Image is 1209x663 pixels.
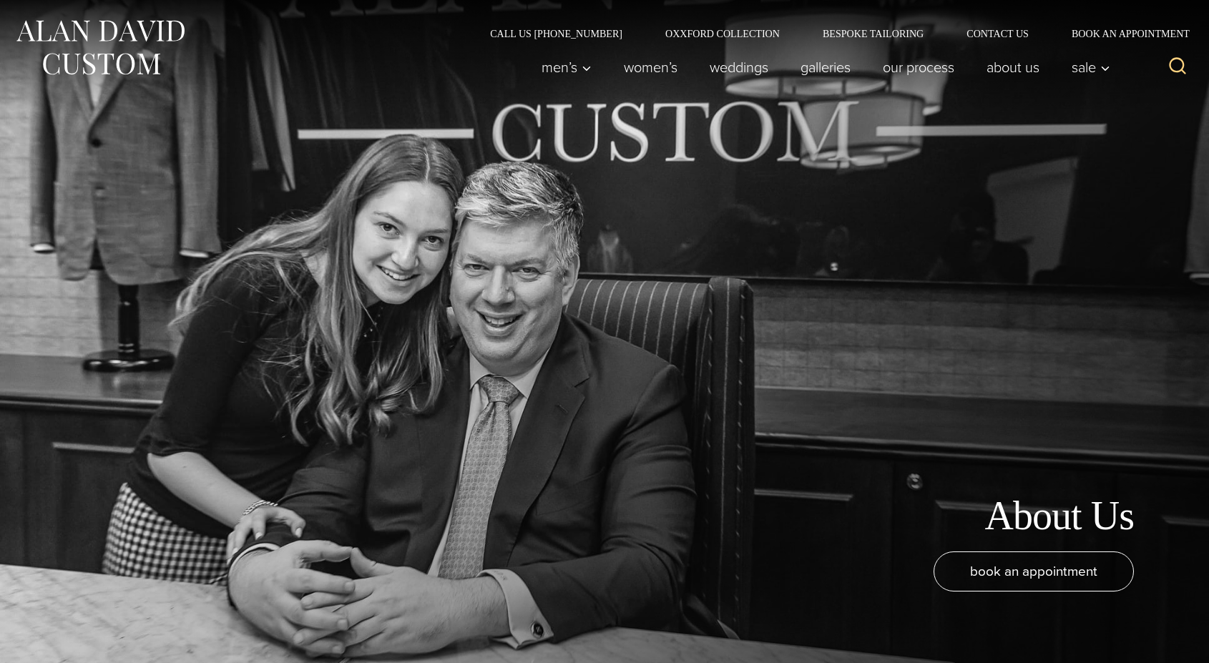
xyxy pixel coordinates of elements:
span: Men’s [542,60,592,74]
h1: About Us [984,492,1134,540]
a: About Us [971,53,1056,82]
nav: Secondary Navigation [469,29,1195,39]
button: View Search Form [1160,50,1195,84]
a: Galleries [785,53,867,82]
a: Book an Appointment [1050,29,1195,39]
a: Call Us [PHONE_NUMBER] [469,29,644,39]
img: Alan David Custom [14,16,186,79]
a: Contact Us [945,29,1050,39]
a: weddings [694,53,785,82]
nav: Primary Navigation [526,53,1118,82]
a: Women’s [608,53,694,82]
span: Sale [1072,60,1110,74]
a: Our Process [867,53,971,82]
a: Bespoke Tailoring [801,29,945,39]
span: book an appointment [970,561,1097,581]
a: book an appointment [934,551,1134,591]
a: Oxxford Collection [644,29,801,39]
